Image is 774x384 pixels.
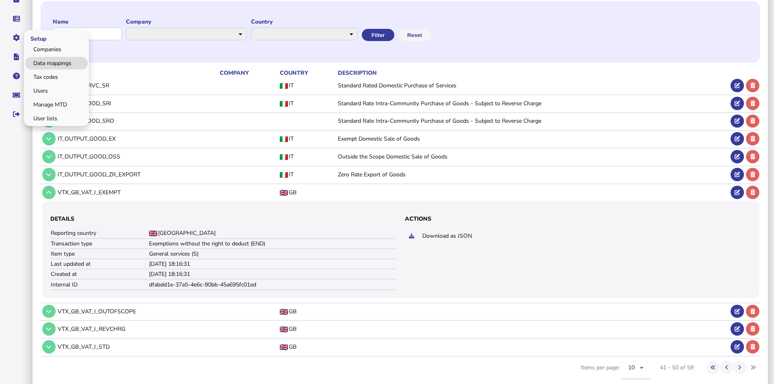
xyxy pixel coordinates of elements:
div: IT [280,82,336,89]
td: Last updated at [50,259,149,269]
button: Edit tax code [731,322,744,336]
button: Edit tax code [731,132,744,145]
button: Tax code details [42,150,56,163]
div: IT [280,100,336,107]
button: Edit tax code [731,97,744,110]
button: First page [707,361,720,374]
td: IT_ITCRC_GOOD_SRO [56,113,218,129]
a: Manage MTD [25,98,88,111]
button: Tax code details [42,340,56,354]
button: Manage settings [8,29,25,46]
td: VTX_GB_VAT_I_EXEMPT [56,184,218,200]
button: Delete tax code [746,340,759,354]
td: Created at [50,269,149,279]
div: IT [280,171,336,178]
td: Transaction type [50,239,149,249]
label: Country [251,18,358,26]
td: Standard Rate Intra-Community Purchase of Goods - Subject to Reverse Charge [336,95,729,111]
th: Company [218,69,278,77]
button: Reset [398,29,431,41]
a: Users [25,85,88,97]
div: Country [280,69,336,77]
button: Edit tax code [731,150,744,163]
span: Setup [24,28,51,48]
td: dfabdd1e-37a5-4e6c-90bb-45a695fc01ed [149,279,397,289]
button: Tax code details [42,322,56,336]
td: Reporting country [50,228,149,239]
button: Delete tax code [746,115,759,128]
td: Standard Rated Domestic Purchase of Services [336,77,729,94]
td: [GEOGRAPHIC_DATA] [149,228,397,239]
img: GB flag [280,309,288,315]
button: Developer hub links [8,48,25,65]
td: Standard Rate Intra-Community Purchase of Goods - Subject to Reverse Charge [336,113,729,129]
td: [DATE] 18:16:31 [149,259,397,269]
div: GB [280,189,336,196]
img: GB flag [149,230,157,236]
div: Download as JSON [422,232,751,240]
td: IT_INPUT_SRVC_SR [56,77,218,94]
button: Tax code details [42,132,56,145]
button: Edit tax code [731,79,744,92]
td: [DATE] 18:16:31 [149,269,397,279]
img: GB flag [280,344,288,350]
td: VTX_GB_VAT_I_OUTOFSCOPE [56,303,218,319]
button: Delete tax code [746,150,759,163]
button: Edit tax code [731,168,744,181]
button: Edit tax code [731,340,744,354]
button: Delete tax code [746,132,759,145]
td: VTX_GB_VAT_I_REVCHRG [56,321,218,337]
td: IT_OUTPUT_GOOD_OSS [56,148,218,165]
td: Exemptions without the right to deduct (END) [149,239,397,249]
img: IT flag [280,154,288,160]
button: Next page [733,361,746,374]
a: Data mappings [25,57,88,69]
th: Description [336,69,729,77]
td: Outside the Scope Domestic Sale of Goods [336,148,729,165]
label: Name [53,18,122,26]
td: VTX_GB_VAT_I_STD [56,338,218,355]
th: Name [56,69,218,77]
button: Raise a support ticket [8,87,25,104]
div: GB [280,308,336,315]
button: Delete tax code [746,168,759,181]
button: Edit tax code [731,186,744,199]
img: IT flag [280,101,288,107]
div: GB [280,343,336,351]
button: Delete tax code [746,97,759,110]
img: GB flag [280,190,288,196]
button: Previous page [720,361,733,374]
td: IT_OUTPUT_GOOD_EX [56,130,218,147]
img: IT flag [280,83,288,89]
td: IT_ITCRC_GOOD_SRI [56,95,218,111]
a: User lists [25,112,88,125]
button: Delete tax code [746,322,759,336]
button: Delete tax code [746,305,759,318]
button: Tax code details [42,168,56,181]
div: IT [280,153,336,161]
button: Delete tax code [746,186,759,199]
a: Companies [25,43,88,56]
h3: Details [50,215,397,223]
img: IT flag [280,172,288,178]
img: IT flag [280,136,288,142]
button: Data manager [8,10,25,27]
span: 10 [628,364,635,371]
label: Company [126,18,247,26]
td: Item type [50,249,149,259]
div: 41 - 50 of 59 [660,364,694,371]
button: Tax code details [42,186,56,199]
td: General services (S) [149,249,397,259]
div: IT [280,135,336,143]
a: Tax codes [25,71,88,83]
button: Export tax code in JSON format [405,230,418,243]
button: Help pages [8,67,25,85]
button: Filter [362,29,394,41]
button: Sign out [8,106,25,123]
button: Last page [746,361,760,374]
button: Delete tax code [746,79,759,92]
img: GB flag [280,326,288,332]
h3: Actions [405,215,751,223]
td: Zero Rate Export of Goods [336,166,729,182]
